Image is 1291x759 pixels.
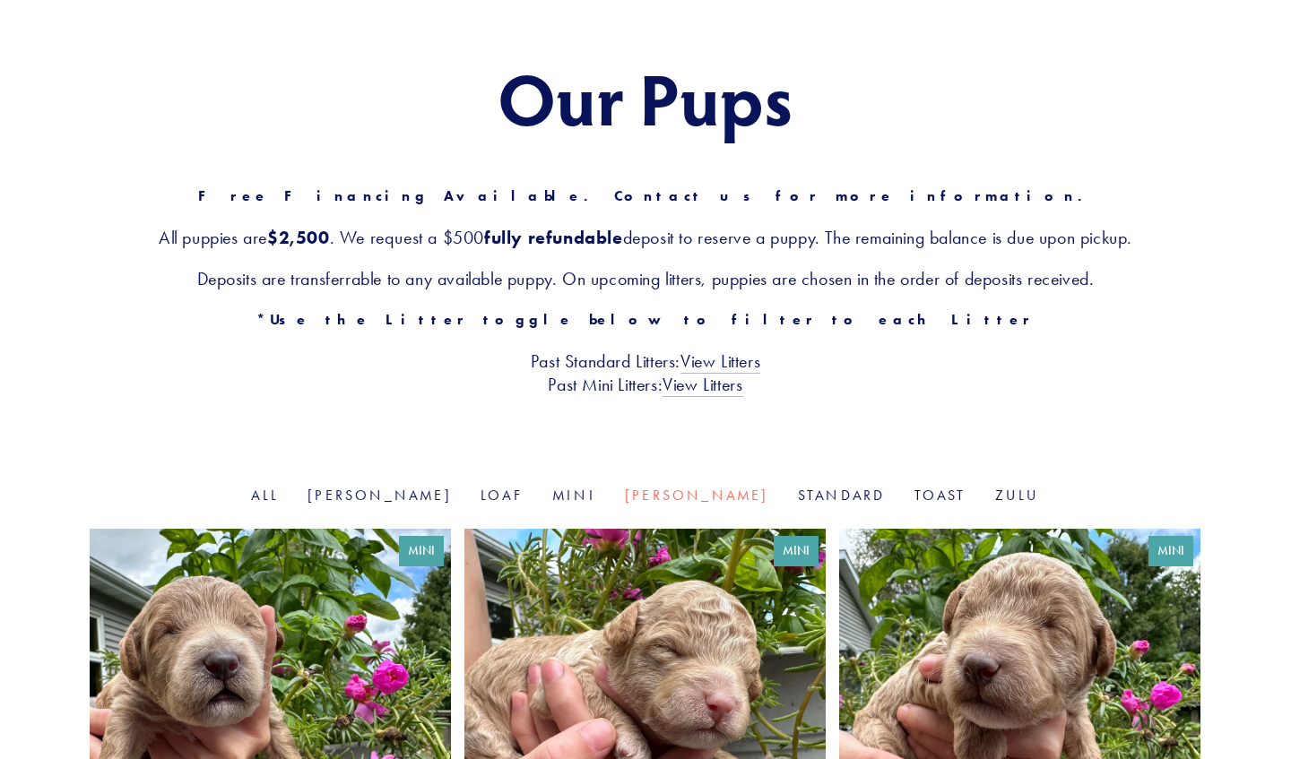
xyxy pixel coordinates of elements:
a: All [251,487,279,504]
a: Loaf [481,487,524,504]
h3: All puppies are . We request a $500 deposit to reserve a puppy. The remaining balance is due upon... [90,226,1201,249]
strong: *Use the Litter toggle below to filter to each Litter [256,311,1034,328]
strong: fully refundable [484,227,623,248]
h1: Our Pups [90,58,1201,137]
h3: Deposits are transferrable to any available puppy. On upcoming litters, puppies are chosen in the... [90,267,1201,290]
a: View Litters [663,374,742,397]
a: Standard [798,487,886,504]
a: Toast [914,487,966,504]
strong: Free Financing Available. Contact us for more information. [198,187,1094,204]
a: Mini [552,487,596,504]
a: [PERSON_NAME] [625,487,769,504]
h3: Past Standard Litters: Past Mini Litters: [90,349,1201,396]
a: Zulu [995,487,1040,504]
a: [PERSON_NAME] [308,487,452,504]
a: View Litters [680,350,760,374]
strong: $2,500 [267,227,330,248]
